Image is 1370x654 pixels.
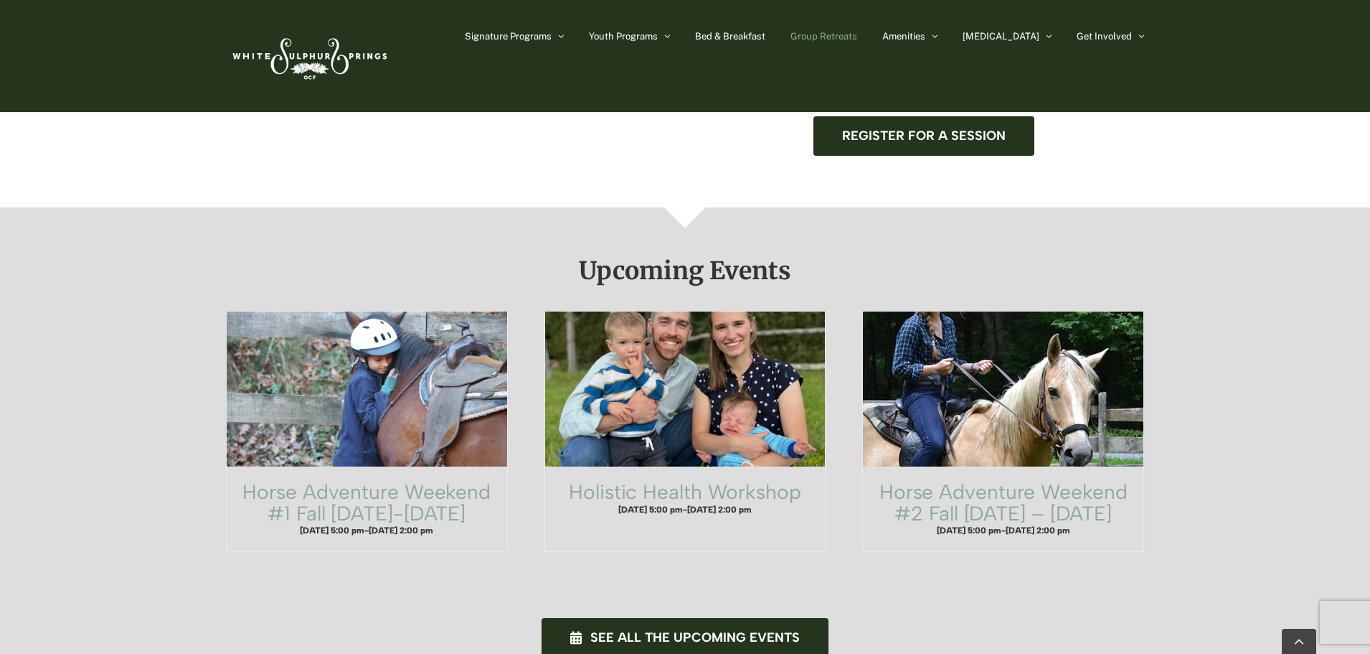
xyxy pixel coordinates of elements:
[1006,525,1070,536] span: [DATE] 2:00 pm
[687,505,752,515] span: [DATE] 2:00 pm
[226,258,1144,284] h2: Upcoming Events
[226,22,391,90] img: White Sulphur Springs Logo
[790,32,857,41] span: Group Retreats
[227,312,507,467] a: Horse Adventure Weekend #1 Fall Wednesday-Friday
[590,630,800,645] span: See all the upcoming events
[369,525,433,536] span: [DATE] 2:00 pm
[1077,32,1132,41] span: Get Involved
[559,503,811,516] h4: -
[877,524,1129,537] h4: -
[241,524,493,537] h4: -
[937,525,1001,536] span: [DATE] 5:00 pm
[545,312,826,467] a: Holistic Health Workshop
[242,480,491,525] a: Horse Adventure Weekend #1 Fall [DATE]-[DATE]
[842,129,1006,144] span: Register for a session
[618,505,683,515] span: [DATE] 5:00 pm
[465,32,552,41] span: Signature Programs
[569,480,801,504] a: Holistic Health Workshop
[963,32,1039,41] span: [MEDICAL_DATA]
[695,32,765,41] span: Bed & Breakfast
[300,525,364,536] span: [DATE] 5:00 pm
[813,116,1034,156] a: Register
[863,312,1143,467] a: Horse Adventure Weekend #2 Fall Friday – Sunday
[882,32,925,41] span: Amenities
[589,32,658,41] span: Youth Programs
[879,480,1128,525] a: Horse Adventure Weekend #2 Fall [DATE] – [DATE]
